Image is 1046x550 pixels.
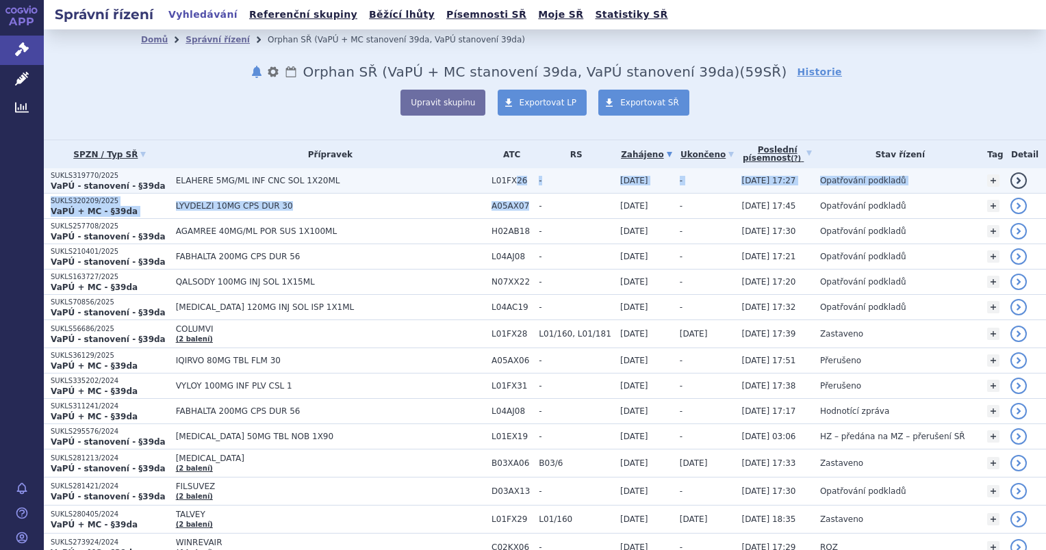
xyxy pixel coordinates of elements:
[620,145,673,164] a: Zahájeno
[442,5,531,24] a: Písemnosti SŘ
[51,387,138,396] strong: VaPÚ + MC - §39da
[987,513,999,525] a: +
[400,90,485,116] button: Upravit skupinu
[51,308,166,317] strong: VaPÚ - stanovení - §39da
[1010,274,1027,290] a: detail
[741,302,795,312] span: [DATE] 17:32
[680,226,683,236] span: -
[492,514,532,524] span: L01FX29
[987,457,999,469] a: +
[492,381,532,391] span: L01FX31
[987,276,999,288] a: +
[176,538,485,547] span: WINREVAIR
[51,492,166,501] strong: VaPÚ - stanovení - §39da
[1010,223,1027,239] a: detail
[620,277,648,287] span: [DATE]
[492,406,532,416] span: L04AJ08
[51,510,169,519] p: SUKLS280405/2024
[492,356,532,365] span: A05AX06
[797,65,842,79] a: Historie
[51,427,169,436] p: SUKLS295576/2024
[51,222,169,231] p: SUKLS257708/2025
[51,232,166,241] strong: VaPÚ - stanovení - §39da
[51,247,169,257] p: SUKLS210401/2025
[176,176,485,185] span: ELAHERE 5MG/ML INF CNC SOL 1X20ML
[51,257,166,267] strong: VaPÚ - stanovení - §39da
[1010,511,1027,527] a: detail
[987,301,999,313] a: +
[176,335,213,343] a: (2 balení)
[680,277,683,287] span: -
[741,486,795,496] span: [DATE] 17:30
[820,514,863,524] span: Zastaveno
[820,201,906,211] span: Opatřování podkladů
[51,324,169,334] p: SUKLS56686/2025
[176,201,485,211] span: LYVDELZI 10MG CPS DUR 30
[520,98,577,107] span: Exportovat LP
[1010,248,1027,265] a: detail
[51,196,169,206] p: SUKLS320209/2025
[741,140,813,168] a: Poslednípísemnost(?)
[620,302,648,312] span: [DATE]
[820,176,906,185] span: Opatřování podkladů
[680,252,683,261] span: -
[539,356,613,365] span: -
[620,226,648,236] span: [DATE]
[791,155,801,163] abbr: (?)
[741,432,795,441] span: [DATE] 03:06
[1010,198,1027,214] a: detail
[176,482,485,491] span: FILSUVEZ
[987,430,999,443] a: +
[492,201,532,211] span: A05AX07
[176,302,485,312] span: [MEDICAL_DATA] 120MG INJ SOL ISP 1X1ML
[620,356,648,365] span: [DATE]
[820,381,861,391] span: Přerušeno
[741,277,795,287] span: [DATE] 17:20
[598,90,689,116] a: Exportovat SŘ
[250,64,264,80] button: notifikace
[176,356,485,365] span: IQIRVO 80MG TBL FLM 30
[51,361,138,371] strong: VaPÚ + MC - §39da
[176,226,485,236] span: AGAMREE 40MG/ML POR SUS 1X100ML
[680,432,683,441] span: -
[51,181,166,191] strong: VaPÚ - stanovení - §39da
[284,64,298,80] a: Lhůty
[1010,483,1027,499] a: detail
[51,464,166,473] strong: VaPÚ - stanovení - §39da
[680,329,708,339] span: [DATE]
[620,486,648,496] span: [DATE]
[741,514,795,524] span: [DATE] 18:35
[741,381,795,391] span: [DATE] 17:38
[176,521,213,528] a: (2 balení)
[492,277,532,287] span: N07XX22
[680,406,683,416] span: -
[741,252,795,261] span: [DATE] 17:21
[51,351,169,361] p: SUKLS36129/2025
[176,406,485,416] span: FABHALTA 200MG CPS DUR 56
[498,90,587,116] a: Exportovat LP
[51,283,138,292] strong: VaPÚ + MC - §39da
[539,226,613,236] span: -
[164,5,242,24] a: Vyhledávání
[820,226,906,236] span: Opatřování podkladů
[51,454,169,463] p: SUKLS281213/2024
[820,356,861,365] span: Přerušeno
[485,140,532,168] th: ATC
[51,207,138,216] strong: VaPÚ + MC - §39da
[539,329,613,339] span: L01/160, L01/181
[1004,140,1046,168] th: Detail
[492,252,532,261] span: L04AJ08
[492,226,532,236] span: H02AB18
[620,458,648,468] span: [DATE]
[365,5,439,24] a: Běžící lhůty
[176,464,213,472] a: (2 balení)
[539,432,613,441] span: -
[169,140,485,168] th: Přípravek
[51,538,169,547] p: SUKLS273924/2024
[820,329,863,339] span: Zastaveno
[987,174,999,187] a: +
[591,5,672,24] a: Statistiky SŘ
[176,454,485,463] span: [MEDICAL_DATA]
[987,250,999,263] a: +
[620,201,648,211] span: [DATE]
